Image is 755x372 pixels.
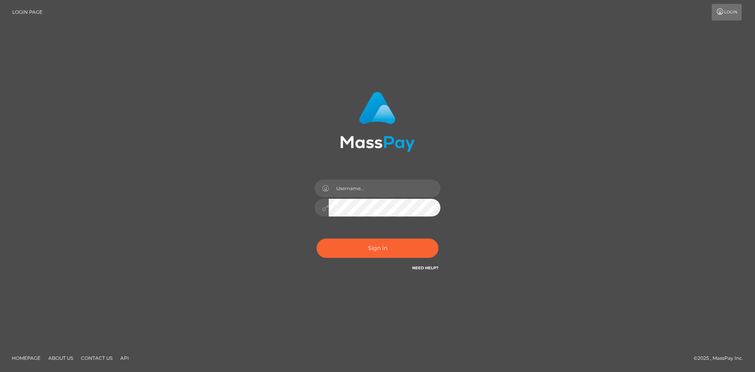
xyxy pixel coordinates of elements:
img: MassPay Login [340,92,415,152]
a: About Us [45,352,76,364]
button: Sign in [317,239,438,258]
a: Contact Us [78,352,116,364]
a: Need Help? [412,265,438,270]
a: Homepage [9,352,44,364]
a: API [117,352,132,364]
a: Login [712,4,742,20]
input: Username... [329,180,440,197]
div: © 2025 , MassPay Inc. [694,354,749,363]
a: Login Page [12,4,42,20]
